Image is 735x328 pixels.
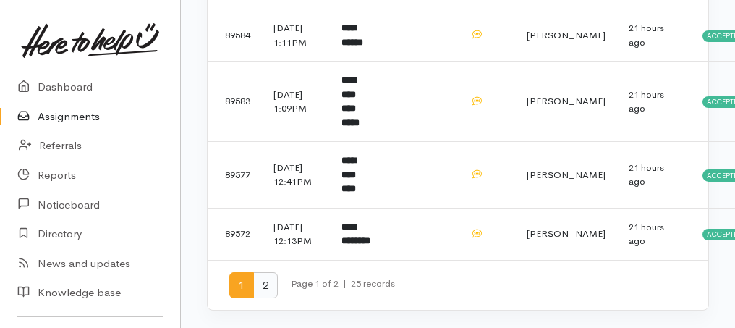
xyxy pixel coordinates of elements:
[229,272,254,299] span: 1
[262,9,330,62] td: [DATE] 1:11PM
[253,272,278,299] span: 2
[629,88,664,115] time: 21 hours ago
[629,22,664,49] time: 21 hours ago
[208,142,262,209] td: 89577
[629,221,664,248] time: 21 hours ago
[527,169,606,181] span: [PERSON_NAME]
[208,62,262,142] td: 89583
[291,272,395,311] small: Page 1 of 2 25 records
[527,95,606,107] span: [PERSON_NAME]
[527,29,606,41] span: [PERSON_NAME]
[208,208,262,260] td: 89572
[629,161,664,188] time: 21 hours ago
[527,227,606,240] span: [PERSON_NAME]
[262,142,330,209] td: [DATE] 12:41PM
[262,208,330,260] td: [DATE] 12:13PM
[343,277,347,290] span: |
[208,9,262,62] td: 89584
[262,62,330,142] td: [DATE] 1:09PM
